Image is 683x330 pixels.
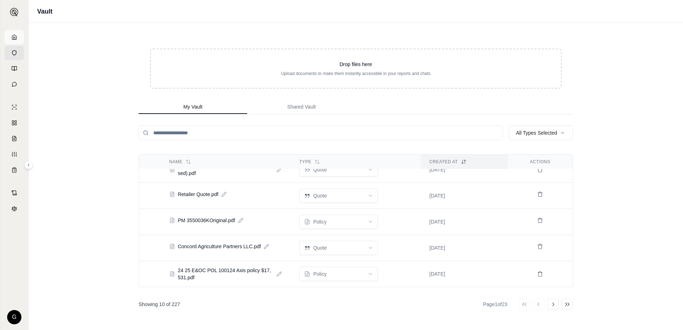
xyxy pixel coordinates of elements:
[169,217,235,224] button: PM 3550036KOriginal.pdf
[5,163,24,177] a: Coverage Table
[24,161,33,169] button: Expand sidebar
[264,244,269,249] button: Edit document name
[276,271,282,277] button: Edit document name
[421,235,508,261] td: [DATE]
[169,243,261,250] button: Concord Agriculture Partners LLC.pdf
[10,8,19,16] img: Expand sidebar
[169,191,219,198] button: Retailer Quote.pdf
[5,201,24,216] a: Legal Search Engine
[276,167,282,172] button: Edit document name
[178,243,261,250] span: Concord Agriculture Partners LLC.pdf
[509,126,573,140] button: All Types Selected
[516,129,557,136] span: All Types Selected
[534,268,546,280] button: Delete 24 25 E&OC POL 100124 Axis policy $17,531.pdf
[534,241,546,252] button: Delete Concord Agriculture Partners LLC.pdf
[221,191,227,197] button: Edit document name
[169,162,274,177] button: Chubb pro Patomak Global Partners (Revised).pdf
[299,159,412,165] div: Type
[5,100,24,114] a: Single Policy
[534,164,546,175] button: Delete Chubb pro Patomak Global Partners (Revised).pdf
[421,157,508,183] td: [DATE]
[5,30,24,44] a: Home
[421,261,508,287] td: [DATE]
[183,103,202,110] span: My Vault
[483,301,507,308] div: Page 1 of 23
[5,131,24,146] a: Claim Coverage
[287,103,316,110] span: Shared Vault
[429,159,499,165] div: Created At
[169,159,282,165] div: Name
[139,301,180,308] p: Showing 10 of 227
[7,5,21,19] button: Expand sidebar
[5,147,24,161] a: Custom Report
[5,77,24,91] a: Chat
[5,186,24,200] a: Contract Analysis
[421,183,508,209] td: [DATE]
[5,116,24,130] a: Policy Comparisons
[37,6,53,16] h1: Vault
[5,61,24,76] a: Prompt Library
[421,209,508,235] td: [DATE]
[534,189,546,200] button: Delete Retailer Quote.pdf
[178,162,274,177] span: Chubb pro Patomak Global Partners (Revised).pdf
[169,267,274,281] button: 24 25 E&OC POL 100124 Axis policy $17,531.pdf
[508,155,573,169] th: Actions
[238,217,244,223] button: Edit document name
[534,215,546,226] button: Delete PM 3550036KOriginal.pdf
[162,71,549,76] p: Upload documents to make them instantly accessible in your reports and chats
[178,191,219,198] span: Retailer Quote.pdf
[178,217,235,224] span: PM 3550036KOriginal.pdf
[162,61,549,68] p: Drop files here
[7,310,21,324] div: G
[178,267,274,281] span: 24 25 E&OC POL 100124 Axis policy $17,531.pdf
[5,46,24,60] a: Documents Vault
